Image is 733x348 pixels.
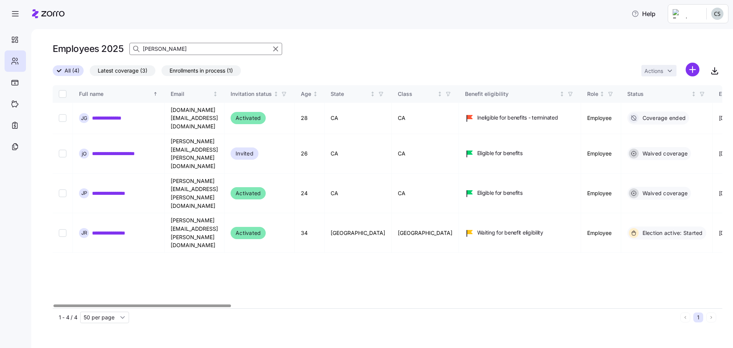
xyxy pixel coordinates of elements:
div: Not sorted [370,91,375,97]
div: Role [587,90,598,98]
span: Actions [644,68,663,74]
img: 2df6d97b4bcaa7f1b4a2ee07b0c0b24b [711,8,723,20]
span: Eligible for benefits [477,189,523,197]
td: Employee [581,213,621,253]
div: Not sorted [559,91,565,97]
th: Full nameSorted ascending [73,85,165,103]
td: [PERSON_NAME][EMAIL_ADDRESS][PERSON_NAME][DOMAIN_NAME] [165,174,224,214]
td: CA [325,103,392,134]
td: 34 [295,213,325,253]
button: Previous page [680,312,690,322]
div: Not sorted [213,91,218,97]
input: Select record 1 [59,114,66,122]
span: Activated [236,113,261,123]
td: 26 [295,134,325,174]
span: Waiting for benefit eligibility [477,229,543,236]
button: Next page [706,312,716,322]
div: Sorted ascending [153,91,158,97]
span: Activated [236,228,261,238]
input: Select record 4 [59,229,66,237]
div: Not sorted [313,91,318,97]
img: Employer logo [673,9,700,18]
div: Not sorted [437,91,442,97]
h1: Employees 2025 [53,43,123,55]
td: 24 [295,174,325,214]
td: 28 [295,103,325,134]
span: Eligible for benefits [477,149,523,157]
div: Email [171,90,212,98]
span: Coverage ended [640,114,686,122]
th: Benefit eligibilityNot sorted [459,85,581,103]
th: EmailNot sorted [165,85,224,103]
span: J R [81,230,87,235]
td: CA [392,103,459,134]
span: Waived coverage [640,150,688,157]
td: CA [392,134,459,174]
div: Not sorted [691,91,696,97]
span: Election active: Started [640,229,703,237]
td: [GEOGRAPHIC_DATA] [325,213,392,253]
span: J G [81,116,87,121]
span: Enrollments in process (1) [170,66,233,76]
input: Search Employees [129,43,282,55]
td: [PERSON_NAME][EMAIL_ADDRESS][PERSON_NAME][DOMAIN_NAME] [165,213,224,253]
td: [DOMAIN_NAME][EMAIL_ADDRESS][DOMAIN_NAME] [165,103,224,134]
th: Invitation statusNot sorted [224,85,295,103]
th: StateNot sorted [325,85,392,103]
td: CA [392,174,459,214]
th: RoleNot sorted [581,85,621,103]
div: Full name [79,90,152,98]
td: [GEOGRAPHIC_DATA] [392,213,459,253]
td: [PERSON_NAME][EMAIL_ADDRESS][PERSON_NAME][DOMAIN_NAME] [165,134,224,174]
div: Benefit eligibility [465,90,558,98]
span: Help [631,9,656,18]
div: Invitation status [231,90,272,98]
div: Class [398,90,436,98]
td: Employee [581,103,621,134]
span: j O [82,151,87,156]
svg: add icon [686,63,699,76]
div: Status [627,90,690,98]
input: Select record 2 [59,150,66,157]
span: Latest coverage (3) [98,66,147,76]
span: Activated [236,189,261,198]
span: All (4) [65,66,79,76]
span: 1 - 4 / 4 [59,314,77,321]
th: StatusNot sorted [621,85,713,103]
span: Waived coverage [640,189,688,197]
div: Not sorted [599,91,605,97]
input: Select all records [59,90,66,98]
span: J P [81,191,87,196]
button: 1 [693,312,703,322]
div: Not sorted [273,91,279,97]
span: Ineligible for benefits - terminated [477,114,558,121]
td: Employee [581,134,621,174]
span: Invited [236,149,253,158]
th: AgeNot sorted [295,85,325,103]
input: Select record 3 [59,189,66,197]
td: Employee [581,174,621,214]
td: CA [325,174,392,214]
div: Age [301,90,311,98]
button: Actions [641,65,676,76]
div: State [331,90,369,98]
button: Help [625,6,662,21]
th: ClassNot sorted [392,85,459,103]
td: CA [325,134,392,174]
